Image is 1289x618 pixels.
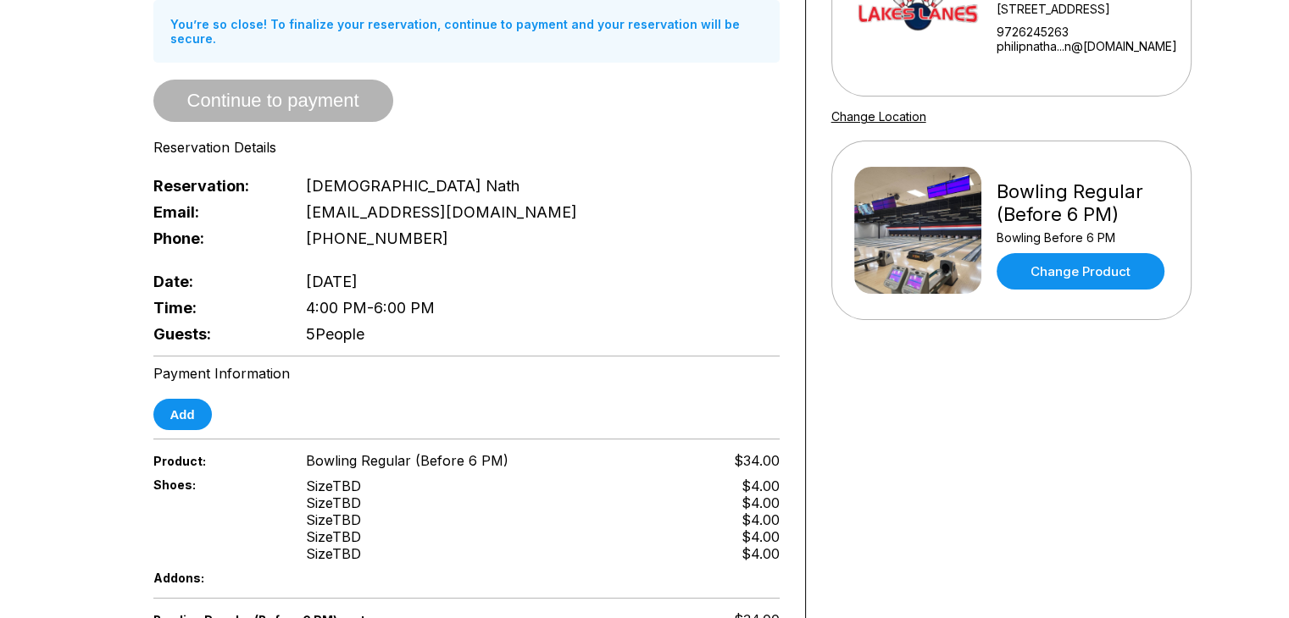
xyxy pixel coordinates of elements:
div: Bowling Regular (Before 6 PM) [997,180,1169,226]
div: Size TBD [306,494,361,511]
img: Bowling Regular (Before 6 PM) [854,167,981,294]
span: Addons: [153,571,279,585]
div: $4.00 [742,528,780,545]
span: [EMAIL_ADDRESS][DOMAIN_NAME] [306,203,577,221]
a: Change Location [831,109,926,124]
div: $4.00 [742,477,780,494]
a: Change Product [997,253,1164,290]
div: 9726245263 [997,25,1177,39]
span: Reservation: [153,177,279,195]
span: $34.00 [734,452,780,469]
span: 4:00 PM - 6:00 PM [306,299,435,317]
div: Payment Information [153,365,780,382]
span: [DATE] [306,273,358,290]
span: Time: [153,299,279,317]
span: [DEMOGRAPHIC_DATA] Nath [306,177,519,195]
span: Email: [153,203,279,221]
div: Size TBD [306,545,361,562]
span: Product: [153,454,279,468]
span: Guests: [153,325,279,343]
div: Reservation Details [153,139,780,156]
div: [STREET_ADDRESS] [997,2,1177,16]
div: Size TBD [306,477,361,494]
div: Size TBD [306,528,361,545]
button: Add [153,399,212,430]
span: 5 People [306,325,364,343]
div: $4.00 [742,494,780,511]
span: Bowling Regular (Before 6 PM) [306,452,508,469]
span: Phone: [153,229,279,247]
div: Bowling Before 6 PM [997,230,1169,245]
div: $4.00 [742,511,780,528]
span: [PHONE_NUMBER] [306,229,448,247]
span: Date: [153,273,279,290]
span: Shoes: [153,477,279,492]
div: $4.00 [742,545,780,562]
div: Size TBD [306,511,361,528]
a: philipnatha...n@[DOMAIN_NAME] [997,39,1177,53]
